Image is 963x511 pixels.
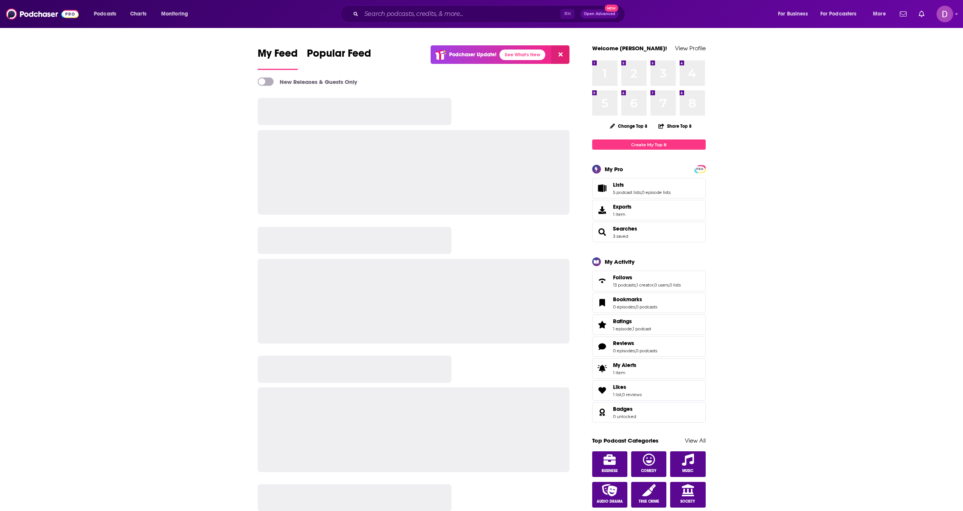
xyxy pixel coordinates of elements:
[613,274,632,281] span: Follows
[613,370,636,375] span: 1 item
[592,437,658,444] a: Top Podcast Categories
[592,45,667,52] a: Welcome [PERSON_NAME]!
[669,282,681,288] a: 0 lists
[613,181,624,188] span: Lists
[636,304,657,310] a: 0 podcasts
[613,296,657,303] a: Bookmarks
[592,222,706,242] span: Searches
[937,6,953,22] button: Show profile menu
[670,482,706,508] a: Society
[641,469,657,473] span: Comedy
[916,8,927,20] a: Show notifications dropdown
[592,336,706,357] span: Reviews
[595,205,610,215] span: Exports
[631,451,667,477] a: Comedy
[348,5,632,23] div: Search podcasts, credits, & more...
[613,274,681,281] a: Follows
[130,9,146,19] span: Charts
[613,296,642,303] span: Bookmarks
[605,5,618,12] span: New
[778,9,808,19] span: For Business
[613,225,637,232] span: Searches
[636,282,653,288] a: 1 creator
[613,212,632,217] span: 1 item
[641,190,642,195] span: ,
[592,293,706,313] span: Bookmarks
[580,9,619,19] button: Open AdvancedNew
[613,406,636,412] a: Badges
[685,437,706,444] a: View All
[670,451,706,477] a: Music
[592,271,706,291] span: Follows
[682,469,693,473] span: Music
[613,362,636,369] span: My Alerts
[613,414,636,419] a: 0 unlocked
[695,166,705,172] a: PRO
[605,258,635,265] div: My Activity
[613,384,642,390] a: Likes
[653,282,654,288] span: ,
[595,276,610,286] a: Follows
[680,499,695,504] span: Society
[94,9,116,19] span: Podcasts
[361,8,560,20] input: Search podcasts, credits, & more...
[605,166,623,173] div: My Pro
[613,406,633,412] span: Badges
[639,499,659,504] span: True Crime
[584,12,615,16] span: Open Advanced
[633,326,651,331] a: 1 podcast
[595,297,610,308] a: Bookmarks
[560,9,574,19] span: ⌘ K
[613,181,671,188] a: Lists
[602,469,618,473] span: Business
[161,9,188,19] span: Monitoring
[449,51,496,58] p: Podchaser Update!
[592,451,628,477] a: Business
[258,47,298,70] a: My Feed
[592,358,706,379] a: My Alerts
[613,203,632,210] span: Exports
[815,8,868,20] button: open menu
[595,407,610,418] a: Badges
[636,282,636,288] span: ,
[622,392,642,397] a: 0 reviews
[258,77,357,86] a: New Releases & Guests Only
[613,384,626,390] span: Likes
[613,340,634,347] span: Reviews
[613,304,635,310] a: 0 episodes
[658,119,692,133] button: Share Top 8
[654,282,669,288] a: 0 users
[613,326,632,331] a: 1 episode
[592,314,706,335] span: Ratings
[669,282,669,288] span: ,
[595,183,610,194] a: Lists
[592,402,706,423] span: Badges
[597,499,623,504] span: Audio Drama
[636,348,657,353] a: 0 podcasts
[820,9,857,19] span: For Podcasters
[592,200,706,220] a: Exports
[89,8,126,20] button: open menu
[592,139,706,150] a: Create My Top 8
[613,234,628,239] a: 3 saved
[307,47,371,70] a: Popular Feed
[631,482,667,508] a: True Crime
[307,47,371,64] span: Popular Feed
[156,8,198,20] button: open menu
[499,50,545,60] a: See What's New
[595,341,610,352] a: Reviews
[613,190,641,195] a: 5 podcast lists
[937,6,953,22] span: Logged in as donovan
[613,340,657,347] a: Reviews
[642,190,671,195] a: 0 episode lists
[6,7,79,21] img: Podchaser - Follow, Share and Rate Podcasts
[675,45,706,52] a: View Profile
[773,8,817,20] button: open menu
[595,227,610,237] a: Searches
[592,178,706,198] span: Lists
